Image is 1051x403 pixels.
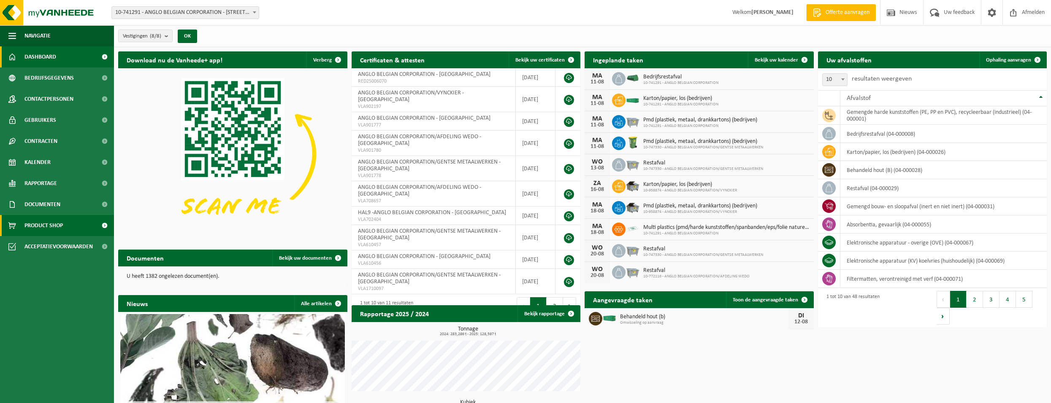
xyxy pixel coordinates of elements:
img: WB-2500-GAL-GY-01 [626,264,640,279]
strong: [PERSON_NAME] [751,9,794,16]
span: Pmd (plastiek, metaal, drankkartons) (bedrijven) [643,138,763,145]
label: resultaten weergeven [852,75,912,82]
div: 11-08 [589,79,606,85]
span: ANGLO BELGIAN CORPORATION/VYNCKIER - [GEOGRAPHIC_DATA] [358,90,464,103]
span: RED25006070 [358,78,509,85]
span: Product Shop [24,215,63,236]
div: MA [589,137,606,144]
span: Bekijk uw certificaten [515,57,565,63]
span: 10-958874 - ANGLO BELGIAN CORPORATION/VYNCKIER [643,188,737,193]
span: VLA901780 [358,147,509,154]
div: 1 tot 10 van 11 resultaten [356,296,413,315]
span: Omwisseling op aanvraag [620,320,788,325]
span: VLA902197 [358,103,509,110]
td: restafval (04-000029) [840,179,1047,197]
span: 10-741291 - ANGLO BELGIAN CORPORATION [643,231,810,236]
p: U heeft 1382 ongelezen document(en). [127,274,339,279]
span: 10-772116 - ANGLO BELGIAN CORPORATION/AFDELING WEDO [643,274,750,279]
button: 1 [950,291,967,308]
td: [DATE] [516,112,555,131]
span: Restafval [643,246,763,253]
td: absorbentia, gevaarlijk (04-000055) [840,215,1047,234]
td: karton/papier, los (bedrijven) (04-000026) [840,143,1047,161]
span: HAL9 -ANGLO BELGIAN CORPORATION - [GEOGRAPHIC_DATA] [358,210,506,216]
img: WB-2500-GAL-GY-01 [626,243,640,257]
img: WB-2500-GAL-GY-01 [626,157,640,171]
span: ANGLO BELGIAN CORPORATION - [GEOGRAPHIC_DATA] [358,253,490,260]
img: WB-2500-GAL-GY-01 [626,114,640,128]
div: 18-08 [589,230,606,236]
td: [DATE] [516,269,555,294]
span: Bedrijfsgegevens [24,67,74,89]
button: Next [937,308,950,325]
img: HK-XC-30-GN-00 [602,314,617,322]
td: [DATE] [516,250,555,269]
h3: Tonnage [356,326,581,336]
span: Toon de aangevraagde taken [733,297,798,303]
span: VLA610456 [358,260,509,267]
span: Navigatie [24,25,51,46]
span: 10-747330 - ANGLO BELGIAN CORPORATION/GENTSE METAALWERKEN [643,145,763,150]
a: Alle artikelen [294,295,347,312]
div: MA [589,223,606,230]
span: 10 [823,74,847,86]
span: Behandeld hout (b) [620,314,788,320]
div: 20-08 [589,273,606,279]
span: Karton/papier, los (bedrijven) [643,181,737,188]
span: 10-958874 - ANGLO BELGIAN CORPORATION/VYNCKIER [643,210,757,215]
button: 5 [1016,291,1032,308]
div: MA [589,201,606,208]
a: Toon de aangevraagde taken [726,291,813,308]
div: 13-08 [589,165,606,171]
span: VLA1710097 [358,285,509,292]
span: 10-741291 - ANGLO BELGIAN CORPORATION [643,81,718,86]
div: 20-08 [589,251,606,257]
div: WO [589,266,606,273]
span: Pmd (plastiek, metaal, drankkartons) (bedrijven) [643,203,757,210]
img: WB-5000-GAL-GY-01 [626,200,640,214]
div: ZA [589,180,606,187]
h2: Certificaten & attesten [352,51,433,68]
button: Vestigingen(8/8) [118,30,173,42]
div: 11-08 [589,101,606,107]
div: 11-08 [589,144,606,150]
td: [DATE] [516,87,555,112]
span: Afvalstof [847,95,871,102]
span: 10-747330 - ANGLO BELGIAN CORPORATION/GENTSE METAALWERKEN [643,167,763,172]
td: gemengd bouw- en sloopafval (inert en niet inert) (04-000031) [840,197,1047,215]
td: [DATE] [516,68,555,87]
h2: Uw afvalstoffen [818,51,880,68]
span: Gebruikers [24,110,56,131]
img: HK-XK-22-GN-00 [626,74,640,82]
span: 2024: 283,286 t - 2025: 128,597 t [356,332,581,336]
span: 10-747330 - ANGLO BELGIAN CORPORATION/GENTSE METAALWERKEN [643,253,763,258]
img: Download de VHEPlus App [118,68,347,240]
span: Contracten [24,131,57,152]
button: 2 [967,291,983,308]
button: 1 [530,297,547,314]
div: MA [589,94,606,101]
span: Offerte aanvragen [823,8,872,17]
count: (8/8) [150,33,161,39]
span: Documenten [24,194,60,215]
a: Offerte aanvragen [806,4,876,21]
td: [DATE] [516,156,555,181]
span: Pmd (plastiek, metaal, drankkartons) (bedrijven) [643,117,757,124]
span: Ophaling aanvragen [986,57,1031,63]
span: ANGLO BELGIAN CORPORATION - [GEOGRAPHIC_DATA] [358,115,490,121]
button: Previous [937,291,950,308]
span: Acceptatievoorwaarden [24,236,93,257]
a: Bekijk rapportage [517,305,580,322]
span: Multi plastics (pmd/harde kunststoffen/spanbanden/eps/folie naturel/folie gemeng... [643,224,810,231]
div: MA [589,116,606,122]
span: Dashboard [24,46,56,67]
button: 2 [547,297,563,314]
a: Bekijk uw certificaten [509,51,580,68]
img: WB-0240-HPE-GN-50 [626,135,640,150]
span: Contactpersonen [24,89,73,110]
h2: Ingeplande taken [585,51,652,68]
td: filtermatten, verontreinigd met verf (04-000071) [840,270,1047,288]
h2: Documenten [118,250,172,266]
h2: Aangevraagde taken [585,291,661,308]
td: [DATE] [516,225,555,250]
